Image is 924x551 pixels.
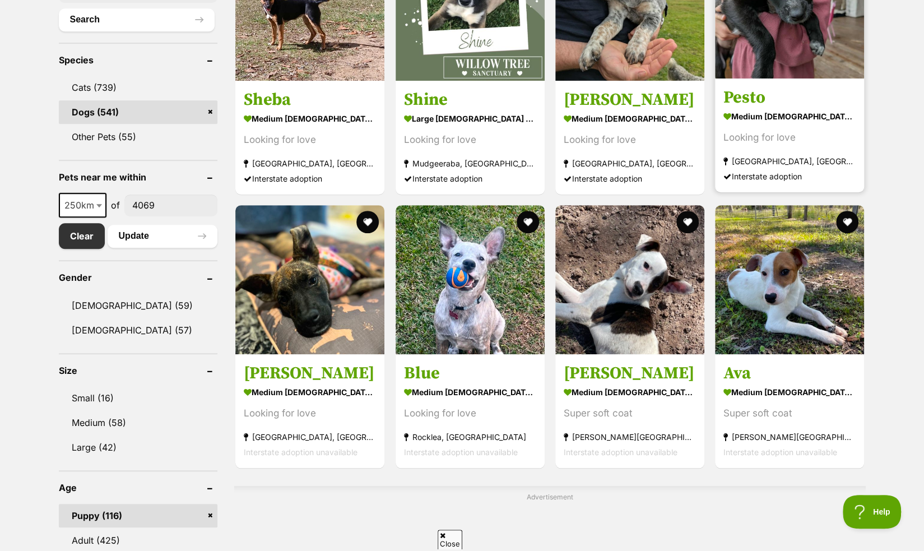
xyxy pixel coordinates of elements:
header: Gender [59,272,218,283]
div: Interstate adoption [723,169,856,184]
strong: medium [DEMOGRAPHIC_DATA] Dog [723,108,856,124]
button: Update [108,225,218,247]
div: Looking for love [244,406,376,421]
button: favourite [837,211,859,233]
strong: medium [DEMOGRAPHIC_DATA] Dog [404,384,536,400]
header: Age [59,483,218,493]
input: postcode [124,195,218,216]
img: Blue - Australian Cattle Dog [396,205,545,354]
button: favourite [357,211,379,233]
a: Clear [59,223,105,249]
strong: [GEOGRAPHIC_DATA], [GEOGRAPHIC_DATA] [244,156,376,171]
strong: medium [DEMOGRAPHIC_DATA] Dog [564,110,696,127]
div: Looking for love [404,406,536,421]
h3: Pesto [723,87,856,108]
button: favourite [676,211,699,233]
h3: Blue [404,363,536,384]
a: Ava medium [DEMOGRAPHIC_DATA] Dog Super soft coat [PERSON_NAME][GEOGRAPHIC_DATA], [GEOGRAPHIC_DAT... [715,354,864,468]
a: Cats (739) [59,76,218,99]
h3: [PERSON_NAME] [564,363,696,384]
strong: Mudgeeraba, [GEOGRAPHIC_DATA] [404,156,536,171]
header: Size [59,365,218,376]
h3: Shine [404,89,536,110]
strong: [GEOGRAPHIC_DATA], [GEOGRAPHIC_DATA] [564,156,696,171]
header: Species [59,55,218,65]
span: 250km [60,197,105,213]
div: Interstate adoption [564,171,696,186]
header: Pets near me within [59,172,218,182]
span: Interstate adoption unavailable [404,447,518,457]
div: Looking for love [564,132,696,147]
a: Dogs (541) [59,100,218,124]
img: Ava - Mixed breed Dog [715,205,864,354]
a: Large (42) [59,436,218,459]
a: [PERSON_NAME] medium [DEMOGRAPHIC_DATA] Dog Looking for love [GEOGRAPHIC_DATA], [GEOGRAPHIC_DATA]... [235,354,384,468]
span: Close [438,530,462,549]
button: Search [59,8,215,31]
span: Interstate adoption unavailable [244,447,357,457]
img: Stella - Rhodesian Ridgeback Dog [235,205,384,354]
a: Sheba medium [DEMOGRAPHIC_DATA] Dog Looking for love [GEOGRAPHIC_DATA], [GEOGRAPHIC_DATA] Interst... [235,81,384,195]
img: Harper - Mixed breed Dog [555,205,704,354]
h3: [PERSON_NAME] [244,363,376,384]
a: [PERSON_NAME] medium [DEMOGRAPHIC_DATA] Dog Looking for love [GEOGRAPHIC_DATA], [GEOGRAPHIC_DATA]... [555,81,704,195]
span: of [111,198,120,212]
strong: medium [DEMOGRAPHIC_DATA] Dog [564,384,696,400]
a: Blue medium [DEMOGRAPHIC_DATA] Dog Looking for love Rocklea, [GEOGRAPHIC_DATA] Interstate adoptio... [396,354,545,468]
a: [DEMOGRAPHIC_DATA] (57) [59,318,218,342]
span: Interstate adoption unavailable [723,447,837,457]
a: Small (16) [59,386,218,410]
a: Medium (58) [59,411,218,434]
strong: [PERSON_NAME][GEOGRAPHIC_DATA], [GEOGRAPHIC_DATA] [564,429,696,444]
div: Interstate adoption [244,171,376,186]
div: Looking for love [244,132,376,147]
div: Super soft coat [564,406,696,421]
strong: [GEOGRAPHIC_DATA], [GEOGRAPHIC_DATA] [244,429,376,444]
strong: medium [DEMOGRAPHIC_DATA] Dog [244,110,376,127]
div: Interstate adoption [404,171,536,186]
a: Puppy (116) [59,504,218,527]
iframe: Help Scout Beacon - Open [843,495,902,529]
strong: medium [DEMOGRAPHIC_DATA] Dog [723,384,856,400]
span: 250km [59,193,106,217]
strong: large [DEMOGRAPHIC_DATA] Dog [404,110,536,127]
div: Super soft coat [723,406,856,421]
a: Other Pets (55) [59,125,218,149]
button: favourite [517,211,539,233]
span: Interstate adoption unavailable [564,447,677,457]
a: [DEMOGRAPHIC_DATA] (59) [59,294,218,317]
a: Shine large [DEMOGRAPHIC_DATA] Dog Looking for love Mudgeeraba, [GEOGRAPHIC_DATA] Interstate adop... [396,81,545,195]
h3: Ava [723,363,856,384]
div: Looking for love [723,130,856,145]
strong: [PERSON_NAME][GEOGRAPHIC_DATA], [GEOGRAPHIC_DATA] [723,429,856,444]
h3: Sheba [244,89,376,110]
h3: [PERSON_NAME] [564,89,696,110]
div: Looking for love [404,132,536,147]
a: Pesto medium [DEMOGRAPHIC_DATA] Dog Looking for love [GEOGRAPHIC_DATA], [GEOGRAPHIC_DATA] Interst... [715,78,864,192]
a: [PERSON_NAME] medium [DEMOGRAPHIC_DATA] Dog Super soft coat [PERSON_NAME][GEOGRAPHIC_DATA], [GEOG... [555,354,704,468]
strong: Rocklea, [GEOGRAPHIC_DATA] [404,429,536,444]
strong: [GEOGRAPHIC_DATA], [GEOGRAPHIC_DATA] [723,154,856,169]
strong: medium [DEMOGRAPHIC_DATA] Dog [244,384,376,400]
